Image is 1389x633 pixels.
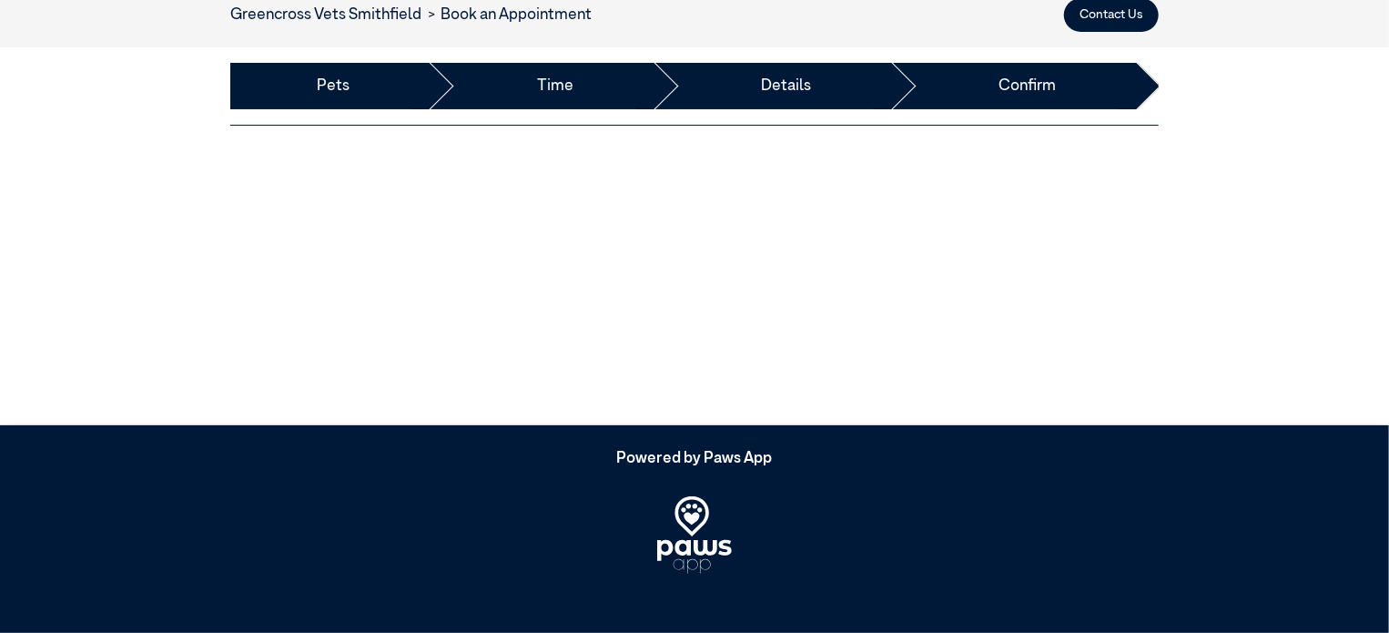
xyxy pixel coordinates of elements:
nav: breadcrumb [230,4,593,27]
img: PawsApp [657,496,732,574]
a: Confirm [999,75,1057,98]
a: Details [761,75,811,98]
a: Time [537,75,573,98]
li: Book an Appointment [421,4,593,27]
h5: Powered by Paws App [230,450,1159,468]
a: Greencross Vets Smithfield [230,7,421,23]
a: Pets [317,75,350,98]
